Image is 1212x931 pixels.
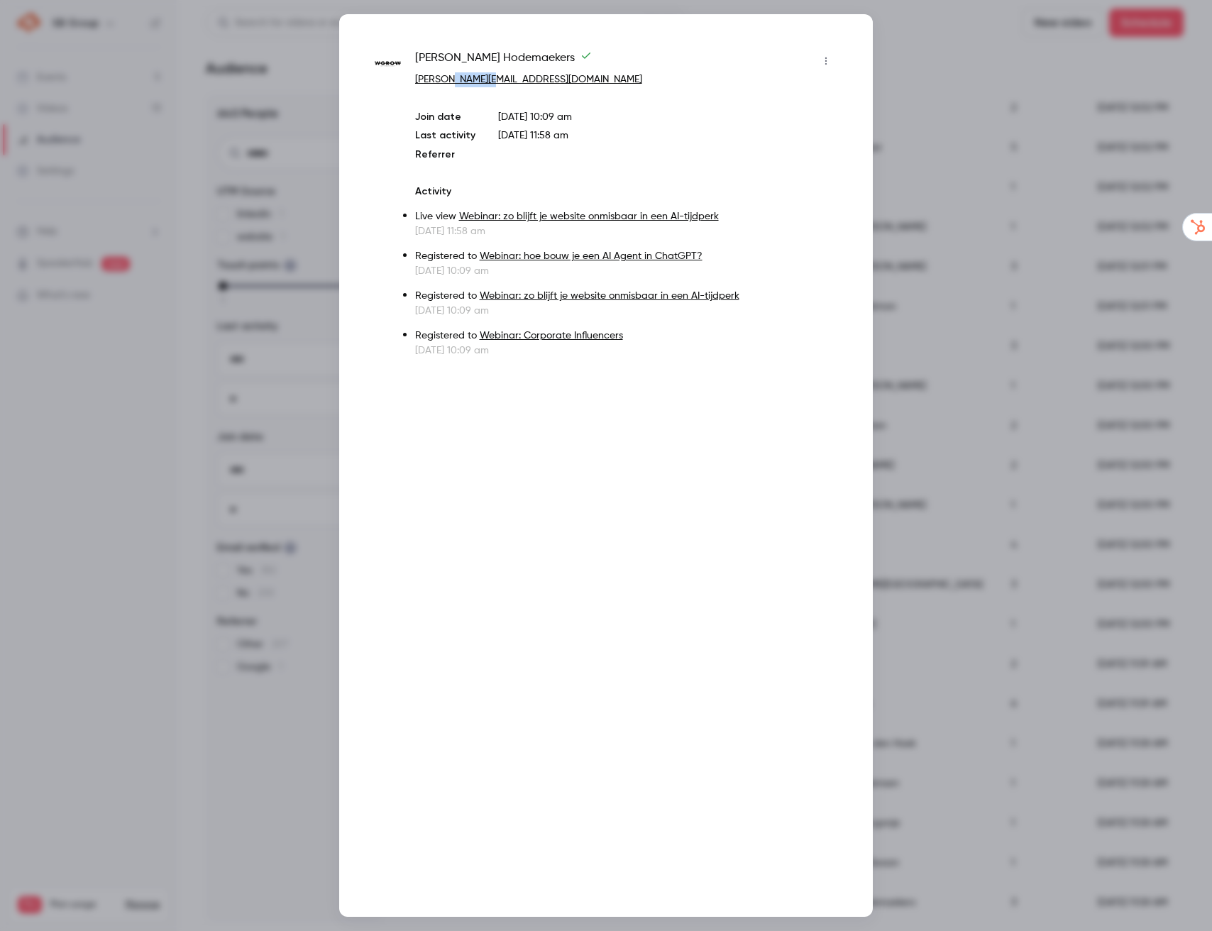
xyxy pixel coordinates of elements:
p: Activity [415,184,837,199]
p: [DATE] 10:09 am [415,343,837,358]
p: Referrer [415,148,475,162]
p: Registered to [415,249,837,264]
span: [PERSON_NAME] Hodemaekers [415,50,592,72]
a: Webinar: hoe bouw je een AI Agent in ChatGPT? [480,251,703,261]
p: Registered to [415,289,837,304]
p: Registered to [415,329,837,343]
p: [DATE] 10:09 am [415,264,837,278]
p: Join date [415,110,475,124]
span: [DATE] 11:58 am [498,131,568,141]
a: Webinar: zo blijft je website onmisbaar in een AI-tijdperk [480,291,739,301]
p: Last activity [415,128,475,143]
p: Live view [415,209,837,224]
img: wgrow.nl [375,51,401,77]
p: [DATE] 10:09 am [498,110,837,124]
a: Webinar: zo blijft je website onmisbaar in een AI-tijdperk [459,211,719,221]
a: Webinar: Corporate Influencers [480,331,623,341]
p: [DATE] 11:58 am [415,224,837,238]
p: [DATE] 10:09 am [415,304,837,318]
a: [PERSON_NAME][EMAIL_ADDRESS][DOMAIN_NAME] [415,75,642,84]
